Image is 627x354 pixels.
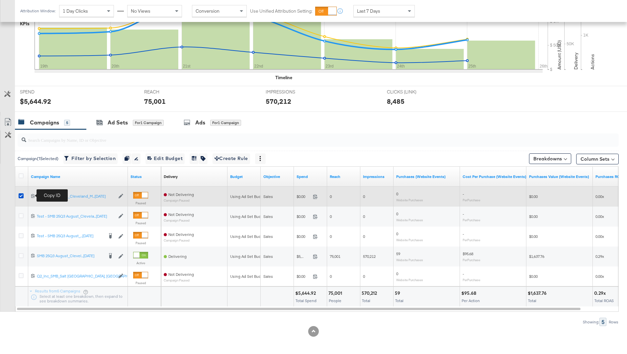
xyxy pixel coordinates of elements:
[595,254,604,259] span: 0.29x
[30,119,59,126] div: Campaigns
[297,174,324,179] a: The total amount spent to date.
[396,251,400,256] span: 59
[528,290,549,296] div: $1,637.76
[297,274,310,279] span: $0.00
[145,153,185,164] button: Edit Budget
[63,8,88,14] span: 1 Day Clicks
[396,174,457,179] a: The number of times a purchase was made tracked by your Custom Audience pixel on your website aft...
[210,120,241,126] div: for 1 Campaign
[363,174,391,179] a: The number of times your ad was served. On mobile apps an ad is counted as served the first time ...
[31,174,125,179] a: Your campaign name.
[463,238,480,242] sub: Per Purchase
[168,192,194,197] span: Not Delivering
[362,298,370,303] span: Total
[168,232,194,237] span: Not Delivering
[362,290,379,296] div: 570,212
[195,119,205,126] div: Ads
[463,218,480,222] sub: Per Purchase
[329,298,341,303] span: People
[595,234,604,239] span: 0.00x
[529,194,538,199] span: $0.00
[133,261,148,265] label: Active
[108,119,128,126] div: Ad Sets
[363,274,365,279] span: 0
[330,234,332,239] span: 0
[133,201,148,205] label: Paused
[266,96,291,106] div: 570,212
[463,271,464,276] span: -
[463,278,480,282] sub: Per Purchase
[196,8,220,14] span: Conversion
[463,174,526,179] a: The average cost for each purchase tracked by your Custom Audience pixel on your website after pe...
[463,211,464,216] span: -
[266,89,315,95] span: IMPRESSIONS
[396,271,398,276] span: 0
[133,221,148,225] label: Paused
[296,298,316,303] span: Total Spend
[263,274,273,279] span: Sales
[529,254,544,259] span: $1,637.76
[37,253,103,260] a: SMB 25Q3 August_Clevel...[DATE]
[395,298,403,303] span: Total
[230,234,267,239] div: Using Ad Set Budget
[168,272,194,277] span: Not Delivering
[363,194,365,199] span: 0
[463,191,464,196] span: -
[462,298,480,303] span: Per Action
[608,320,619,324] div: Rows
[463,251,473,256] span: $95.68
[297,254,310,259] span: $5,644.92
[18,156,58,162] div: Campaign ( 1 Selected)
[529,174,590,179] a: The total value of the purchase actions tracked by your Custom Audience pixel on your website aft...
[396,238,423,242] sub: Website Purchases
[215,154,248,163] span: Create Rule
[164,278,194,282] sub: Campaign Paused
[463,198,480,202] sub: Per Purchase
[133,120,164,126] div: for 1 Campaign
[396,278,423,282] sub: Website Purchases
[275,75,292,81] div: Timeline
[131,8,150,14] span: No Views
[363,254,376,259] span: 570,212
[396,231,398,236] span: 0
[295,290,318,296] div: $5,644.92
[133,241,148,245] label: Paused
[297,214,310,219] span: $0.00
[396,258,423,262] sub: Website Purchases
[144,89,194,95] span: REACH
[213,153,250,164] button: Create Rule
[147,154,183,163] span: Edit Budget
[297,194,310,199] span: $0.00
[387,96,404,106] div: 8,485
[20,89,70,95] span: SPEND
[330,174,358,179] a: The number of people your ad was served to.
[37,214,115,219] a: Test - SMB 25Q3 August_Clevela...[DATE]
[395,290,402,296] div: 59
[387,89,437,95] span: CLICKS (LINK)
[582,320,599,324] div: Showing:
[164,174,178,179] a: Reflects the ability of your Ad Campaign to achieve delivery based on ad states, schedule and bud...
[168,254,187,259] span: Delivering
[37,233,103,239] div: Test - SMB 25Q3 August_...[DATE]
[131,174,158,179] a: Shows the current state of your Ad Campaign.
[363,214,365,219] span: 0
[529,234,538,239] span: $0.00
[37,194,115,199] a: SMB 25Q3 August_Cleveland_M...[DATE]
[599,318,606,326] div: 5
[330,254,340,259] span: 75,001
[528,298,536,303] span: Total
[164,199,194,202] sub: Campaign Paused
[573,53,579,70] text: Delivery
[529,153,571,164] button: Breakdowns
[556,40,562,70] text: Amount (USD)
[168,212,194,217] span: Not Delivering
[529,214,538,219] span: $0.00
[133,281,148,285] label: Paused
[26,131,564,144] input: Search Campaigns by Name, ID or Objective
[396,198,423,202] sub: Website Purchases
[463,231,464,236] span: -
[396,211,398,216] span: 0
[37,273,115,279] a: Q2_Inc_SMB_Salt [GEOGRAPHIC_DATA], [GEOGRAPHIC_DATA]...rousel_4.1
